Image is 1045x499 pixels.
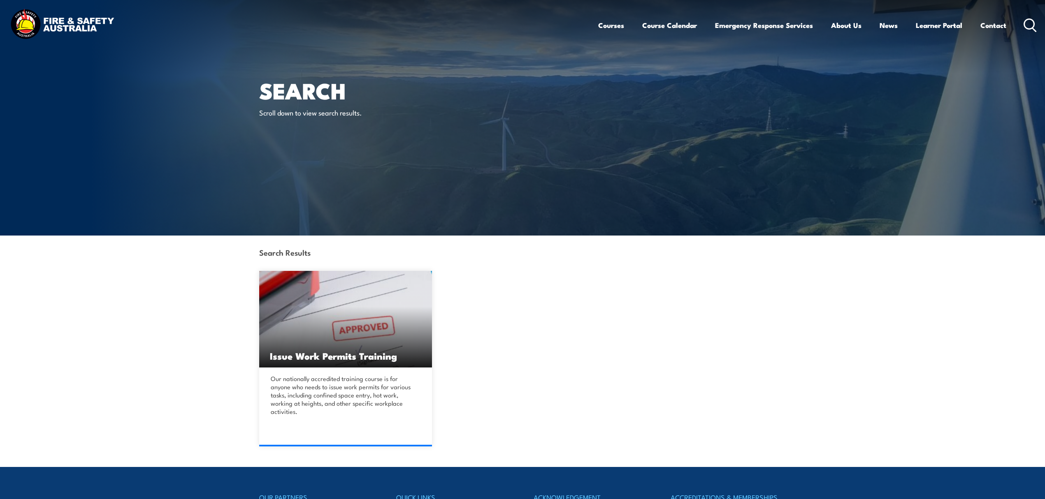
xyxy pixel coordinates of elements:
a: Issue Work Permits Training [259,271,432,367]
a: About Us [831,14,862,36]
a: Emergency Response Services [715,14,813,36]
p: Scroll down to view search results. [259,108,409,117]
h1: Search [259,81,462,100]
a: Learner Portal [916,14,962,36]
a: News [880,14,898,36]
img: Issue Work Permits [259,271,432,367]
a: Courses [598,14,624,36]
a: Course Calendar [642,14,697,36]
strong: Search Results [259,247,311,258]
p: Our nationally accredited training course is for anyone who needs to issue work permits for vario... [271,374,418,416]
h3: Issue Work Permits Training [270,351,421,360]
a: Contact [980,14,1006,36]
